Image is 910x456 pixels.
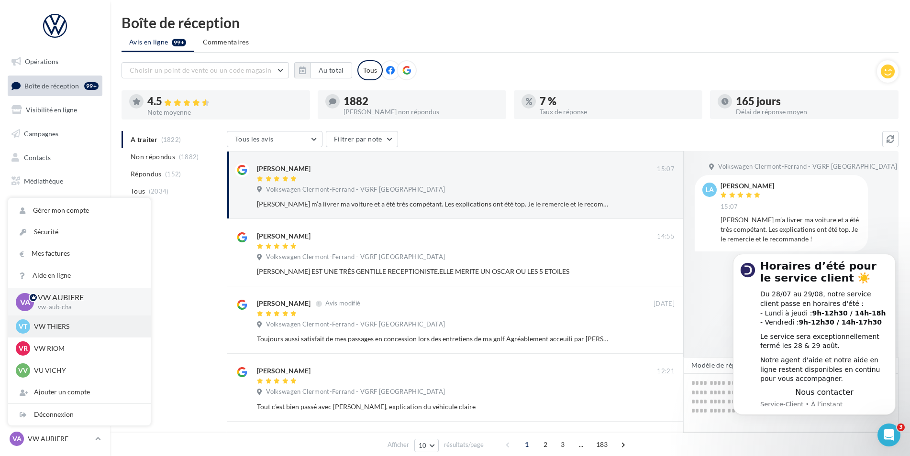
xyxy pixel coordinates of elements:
span: Visibilité en ligne [26,106,77,114]
div: Délai de réponse moyen [736,109,891,115]
div: Boîte de réception [122,15,899,30]
p: VU VICHY [34,366,139,375]
a: VA VW AUBIERE [8,430,102,448]
div: Note moyenne [147,109,302,116]
span: Boîte de réception [24,81,79,89]
div: Déconnexion [8,404,151,425]
span: 15:07 [657,165,675,174]
a: Opérations [6,52,104,72]
span: VA [20,296,30,307]
span: ... [574,437,589,452]
span: Tous les avis [235,135,274,143]
a: Campagnes [6,124,104,144]
span: 3 [897,423,905,431]
span: 12:21 [657,367,675,376]
span: Volkswagen Clermont-Ferrand - VGRF [GEOGRAPHIC_DATA] [266,320,445,329]
span: Volkswagen Clermont-Ferrand - VGRF [GEOGRAPHIC_DATA] [266,253,445,261]
button: 10 [414,439,439,452]
button: Modèle de réponse [683,357,766,373]
span: Avis modifié [325,300,360,307]
span: (152) [165,170,181,178]
span: (1882) [179,153,199,161]
span: Non répondus [131,152,175,162]
span: Volkswagen Clermont-Ferrand - VGRF [GEOGRAPHIC_DATA] [266,185,445,194]
span: résultats/page [444,440,484,449]
div: [PERSON_NAME] [257,366,311,376]
div: [PERSON_NAME] non répondus [344,109,499,115]
span: 2 [538,437,553,452]
a: Aide en ligne [8,265,151,286]
p: VW RIOM [34,344,139,353]
div: Taux de réponse [540,109,695,115]
span: Choisir un point de vente ou un code magasin [130,66,271,74]
span: (2034) [149,187,169,195]
p: vw-aub-cha [38,303,135,312]
div: Ajouter un compte [8,381,151,403]
button: Filtrer par note [326,131,398,147]
div: [PERSON_NAME] m’a livrer ma voiture et a été très compétant. Les explications ont été top. Je le ... [257,199,612,209]
div: 7 % [540,96,695,107]
div: [PERSON_NAME] m’a livrer ma voiture et a été très compétant. Les explications ont été top. Je le ... [721,215,860,244]
div: 4.5 [147,96,302,107]
span: Tous [131,186,145,196]
p: VW THIERS [34,322,139,331]
span: 1 [519,437,534,452]
div: [PERSON_NAME] EST UNE TRÈS GENTILLE RECEPTIONISTE.ELLE MERITE UN OSCAR OU LES 5 ETOILES [257,267,612,276]
span: Opérations [25,57,58,65]
a: Sécurité [8,221,151,243]
span: VT [19,322,27,331]
button: Au total [294,62,352,78]
span: 14:55 [657,232,675,241]
span: Volkswagen Clermont-Ferrand - VGRF [GEOGRAPHIC_DATA] [266,388,445,396]
a: Campagnes DataOnDemand [6,250,104,279]
button: Tous les avis [227,131,322,147]
a: Mes factures [8,243,151,264]
span: 15:07 [721,203,738,211]
span: Campagnes [24,130,58,138]
div: [PERSON_NAME] [257,299,311,308]
a: Calendrier [6,195,104,215]
span: VV [18,366,28,375]
span: Contacts [24,153,51,161]
iframe: Intercom notifications message [719,239,910,430]
button: Choisir un point de vente ou un code magasin [122,62,289,78]
div: Tous [357,60,383,80]
span: VR [19,344,28,353]
div: [PERSON_NAME] [257,231,311,241]
span: Répondus [131,169,162,179]
a: Médiathèque [6,171,104,191]
a: Visibilité en ligne [6,100,104,120]
iframe: Intercom live chat [877,423,900,446]
div: 99+ [84,82,99,90]
div: [PERSON_NAME] [721,183,774,189]
span: Commentaires [203,37,249,47]
div: [PERSON_NAME] [257,164,311,174]
span: VA [12,434,22,444]
span: 10 [419,442,427,449]
span: Afficher [388,440,409,449]
a: Gérer mon compte [8,200,151,221]
span: 183 [592,437,612,452]
p: VW AUBIERE [28,434,91,444]
span: Médiathèque [24,177,63,185]
div: Toujours aussi satisfait de mes passages en concession lors des entretiens de ma golf Agréablemen... [257,334,612,344]
p: VW AUBIERE [38,292,135,303]
a: PLV et print personnalisable [6,219,104,247]
a: Boîte de réception99+ [6,76,104,96]
span: [DATE] [654,300,675,308]
span: 3 [555,437,570,452]
span: La [706,185,714,195]
span: Volkswagen Clermont-Ferrand - VGRF [GEOGRAPHIC_DATA] [718,163,897,171]
div: 1882 [344,96,499,107]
